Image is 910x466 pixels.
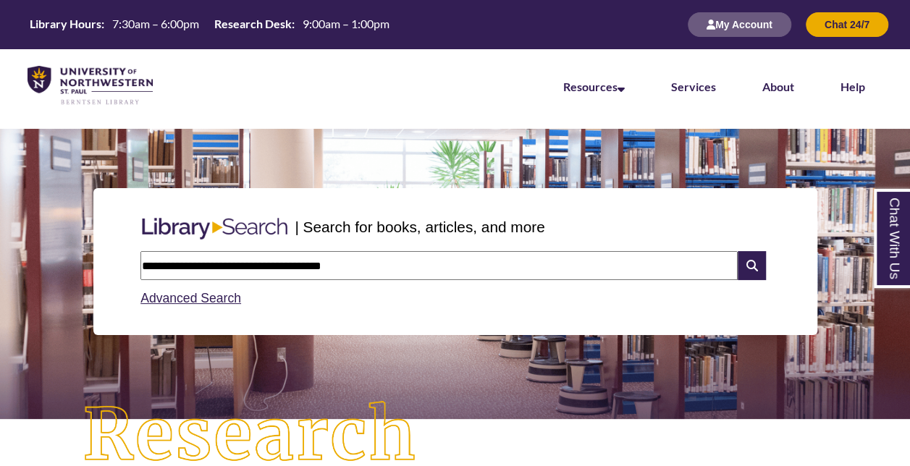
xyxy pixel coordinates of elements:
[112,17,199,30] span: 7:30am – 6:00pm
[135,212,295,245] img: Libary Search
[806,12,888,37] button: Chat 24/7
[688,18,791,30] a: My Account
[671,80,716,93] a: Services
[295,216,544,238] p: | Search for books, articles, and more
[24,16,395,33] a: Hours Today
[28,66,153,106] img: UNWSP Library Logo
[24,16,106,32] th: Library Hours:
[688,12,791,37] button: My Account
[208,16,297,32] th: Research Desk:
[140,291,241,305] a: Advanced Search
[24,16,395,32] table: Hours Today
[762,80,794,93] a: About
[738,251,765,280] i: Search
[563,80,625,93] a: Resources
[303,17,389,30] span: 9:00am – 1:00pm
[841,80,865,93] a: Help
[806,18,888,30] a: Chat 24/7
